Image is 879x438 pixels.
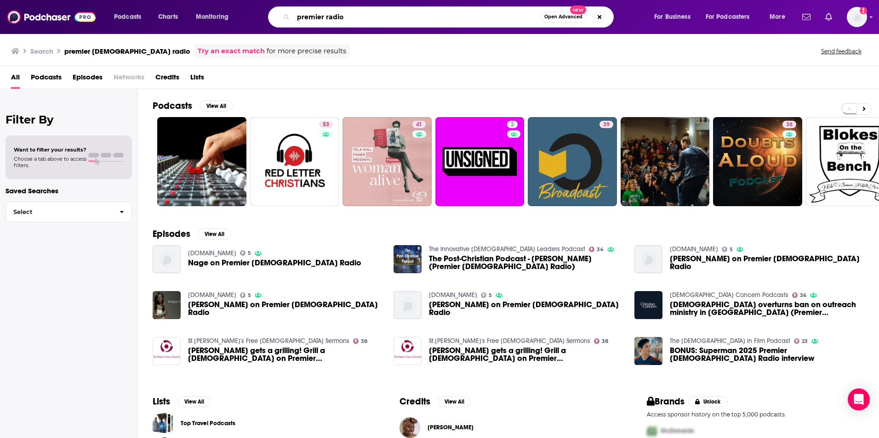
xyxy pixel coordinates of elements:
[114,70,144,89] span: Networks
[153,337,181,365] img: David gets a grilling! Grill a Christian on Premier Christian Radio
[412,121,426,128] a: 41
[293,10,540,24] input: Search podcasts, credits, & more...
[429,301,623,316] span: [PERSON_NAME] on Premier [DEMOGRAPHIC_DATA] Radio
[248,251,251,255] span: 5
[507,121,518,128] a: 2
[200,101,233,112] button: View All
[722,247,733,252] a: 5
[822,9,836,25] a: Show notifications dropdown
[634,291,662,319] img: Church overturns ban on outreach ministry in Uxbridge (Premier Christian Radio)
[188,259,361,267] span: Nage on Premier [DEMOGRAPHIC_DATA] Radio
[394,337,422,365] img: David gets a grilling! Grill a Christian on Premier Christian Radio
[153,413,173,433] a: Top Travel Podcasts
[240,250,251,256] a: 5
[188,291,236,299] a: Premier.tv
[190,70,204,89] a: Lists
[14,156,86,168] span: Choose a tab above to access filters.
[594,338,609,344] a: 38
[847,7,867,27] img: User Profile
[528,117,617,206] a: 39
[153,291,181,319] img: Bridgitte Tetteh on Premier Christian Radio
[114,11,141,23] span: Podcasts
[848,388,870,410] div: Open Intercom Messenger
[188,347,382,362] span: [PERSON_NAME] gets a grilling! Grill a [DEMOGRAPHIC_DATA] on Premier [DEMOGRAPHIC_DATA] Radio
[670,255,864,270] span: [PERSON_NAME] on Premier [DEMOGRAPHIC_DATA] Radio
[153,100,192,112] h2: Podcasts
[700,10,763,24] button: open menu
[670,245,718,253] a: Premier.tv
[799,9,814,25] a: Show notifications dropdown
[153,396,211,407] a: ListsView All
[782,121,796,128] a: 38
[153,396,170,407] h2: Lists
[14,146,86,153] span: Want to filter your results?
[188,249,236,257] a: Premier.tv
[589,247,604,252] a: 34
[570,6,587,14] span: New
[342,117,432,206] a: 41
[435,117,525,206] a: 2
[544,15,582,19] span: Open Advanced
[688,396,727,407] button: Unlock
[429,245,585,253] a: The Innovative Church Leaders Podcast
[489,293,492,298] span: 5
[64,47,190,56] h3: premier [DEMOGRAPHIC_DATA] radio
[706,11,750,23] span: For Podcasters
[31,70,62,89] span: Podcasts
[181,418,235,428] a: Top Travel Podcasts
[400,396,430,407] h2: Credits
[429,347,623,362] span: [PERSON_NAME] gets a grilling! Grill a [DEMOGRAPHIC_DATA] on Premier [DEMOGRAPHIC_DATA] Radio
[429,347,623,362] a: David gets a grilling! Grill a Christian on Premier Christian Radio
[802,339,808,343] span: 23
[603,120,610,129] span: 39
[153,228,231,240] a: EpisodesView All
[800,293,806,298] span: 36
[189,10,240,24] button: open menu
[599,121,613,128] a: 39
[277,6,622,28] div: Search podcasts, credits, & more...
[429,337,590,345] a: St.Peter's Free Church Sermons
[786,120,793,129] span: 38
[248,293,251,298] span: 5
[847,7,867,27] span: Logged in as smacnaughton
[416,120,422,129] span: 41
[661,427,694,435] span: McDonalds
[429,255,623,270] span: The Post-Christian Podcast - [PERSON_NAME] (Premier [DEMOGRAPHIC_DATA] Radio)
[240,292,251,298] a: 5
[670,291,788,299] a: Christian Concern Podcasts
[792,292,807,298] a: 36
[30,47,53,56] h3: Search
[323,120,329,129] span: 53
[602,339,608,343] span: 38
[860,7,867,14] svg: Add a profile image
[670,337,790,345] a: The God in Film Podcast
[353,338,368,344] a: 38
[394,245,422,273] img: The Post-Christian Podcast - Justin Brierley (Premier Christian Radio)
[847,7,867,27] button: Show profile menu
[152,10,183,24] a: Charts
[7,8,96,26] a: Podchaser - Follow, Share and Rate Podcasts
[429,255,623,270] a: The Post-Christian Podcast - Justin Brierley (Premier Christian Radio)
[6,113,132,126] h2: Filter By
[188,347,382,362] a: David gets a grilling! Grill a Christian on Premier Christian Radio
[155,70,179,89] a: Credits
[634,245,662,273] img: Michael Cleere on Premier Christian Radio
[428,424,474,431] span: [PERSON_NAME]
[438,396,471,407] button: View All
[647,411,864,418] p: Access sponsor history on the top 5,000 podcasts.
[597,247,604,252] span: 34
[400,396,471,407] a: CreditsView All
[11,70,20,89] a: All
[153,245,181,273] img: Nage on Premier Christian Radio
[654,11,691,23] span: For Business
